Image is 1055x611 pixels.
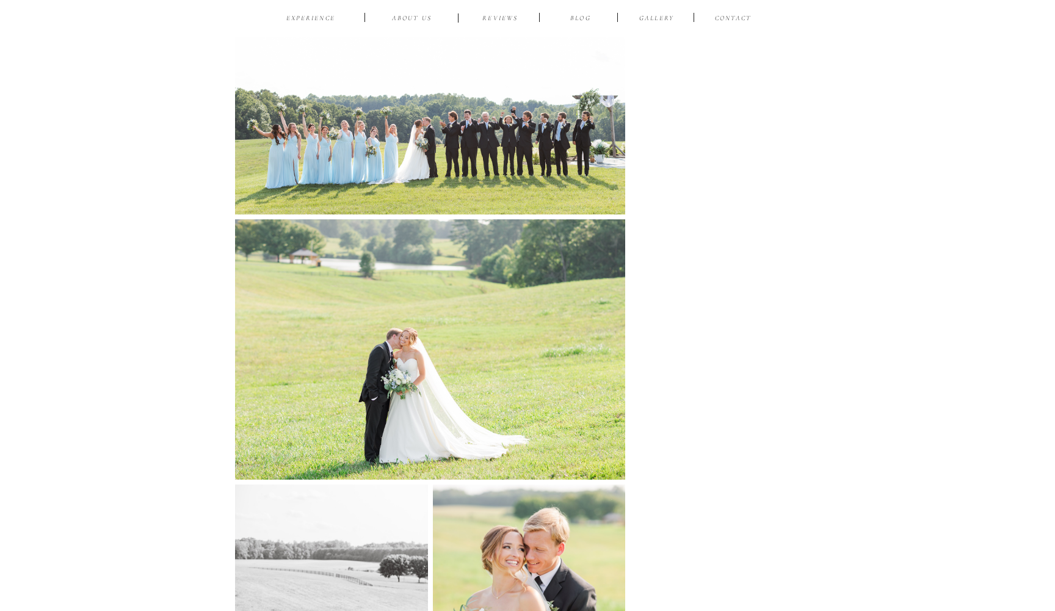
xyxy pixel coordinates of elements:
a: EXPERIENCE [282,13,339,25]
a: Gallery [636,13,677,25]
a: CONTACT [712,13,753,25]
a: reviews [471,13,529,25]
a: BLOG [561,13,600,25]
img: Example Shoot Title Tag [235,219,625,480]
a: ABOUT US [383,13,441,25]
